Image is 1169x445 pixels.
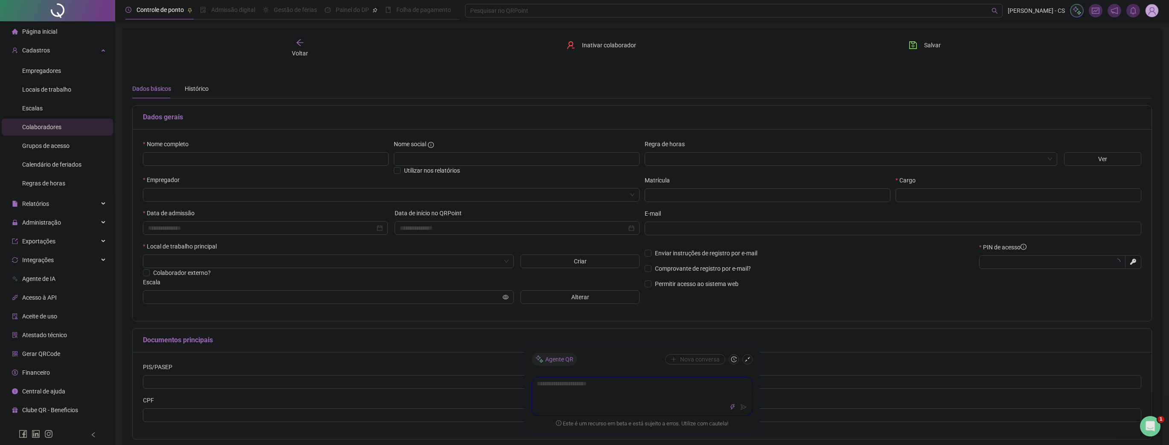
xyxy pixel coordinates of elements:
[22,350,60,357] span: Gerar QRCode
[143,208,200,218] label: Data de admissão
[292,50,308,57] span: Voltar
[535,355,544,364] img: sparkle-icon.fc2bf0ac1784a2077858766a79e2daf3.svg
[1092,7,1099,14] span: fund
[132,84,171,93] div: Dados básicos
[645,209,666,218] label: E-mail
[574,257,587,266] span: Criar
[274,6,317,13] span: Gestão de férias
[12,295,18,301] span: api
[143,277,166,287] label: Escala
[12,257,18,263] span: sync
[12,313,18,319] span: audit
[655,280,739,287] span: Permitir acesso ao sistema web
[22,105,43,112] span: Escalas
[22,332,67,338] span: Atestado técnico
[12,201,18,207] span: file
[22,388,65,395] span: Central de ajuda
[22,313,57,320] span: Aceite de uso
[200,7,206,13] span: file-done
[22,275,55,282] span: Agente de IA
[12,370,18,376] span: dollar
[1111,7,1118,14] span: notification
[521,254,640,268] button: Criar
[22,257,54,263] span: Integrações
[665,354,725,364] button: Nova conversa
[1021,244,1027,250] span: info-circle
[12,47,18,53] span: user-add
[22,219,61,226] span: Administração
[12,351,18,357] span: qrcode
[396,6,451,13] span: Folha de pagamento
[1064,152,1141,166] button: Ver
[336,6,369,13] span: Painel do DP
[1098,154,1107,164] span: Ver
[983,243,1027,252] span: PIN de acesso
[22,369,50,376] span: Financeiro
[12,388,18,394] span: info-circle
[556,420,561,426] span: exclamation-circle
[521,290,640,304] button: Alterar
[909,41,917,49] span: save
[325,7,331,13] span: dashboard
[137,6,184,13] span: Controle de ponto
[645,139,690,149] label: Regra de horas
[12,407,18,413] span: gift
[211,6,255,13] span: Admissão digital
[143,335,1141,345] h5: Documentos principais
[730,404,736,410] span: thunderbolt
[924,40,941,50] span: Salvar
[1140,416,1160,436] iframe: Intercom live chat
[22,238,55,245] span: Exportações
[44,430,53,438] span: instagram
[143,362,178,372] label: PIS/PASEP
[896,176,921,185] label: Cargo
[1146,4,1158,17] img: 94382
[655,265,751,272] span: Comprovante de registro por e-mail?
[582,40,636,50] span: Inativar colaborador
[187,8,192,13] span: pushpin
[22,124,61,130] span: Colaboradores
[143,175,185,185] label: Empregador
[143,112,1141,122] h5: Dados gerais
[744,356,750,362] span: shrink
[731,356,737,362] span: history
[22,407,78,413] span: Clube QR - Beneficios
[143,396,160,405] label: CPF
[125,7,131,13] span: clock-circle
[22,200,49,207] span: Relatórios
[1157,416,1164,423] span: 1
[22,47,50,54] span: Cadastros
[428,142,434,148] span: info-circle
[185,84,209,93] div: Histórico
[560,38,643,52] button: Inativar colaborador
[12,332,18,338] span: solution
[22,142,70,149] span: Grupos de acesso
[22,161,81,168] span: Calendário de feriados
[143,242,222,251] label: Local de trabalho principal
[394,139,426,149] span: Nome social
[372,8,378,13] span: pushpin
[1072,6,1082,15] img: sparkle-icon.fc2bf0ac1784a2077858766a79e2daf3.svg
[645,176,675,185] label: Matrícula
[395,208,467,218] label: Data de início no QRPoint
[12,238,18,244] span: export
[571,292,589,302] span: Alterar
[143,139,194,149] label: Nome completo
[739,402,749,412] button: send
[296,38,304,47] span: arrow-left
[22,67,61,74] span: Empregadores
[12,29,18,35] span: home
[1129,7,1137,14] span: bell
[404,167,460,174] span: Utilizar nos relatórios
[22,180,65,187] span: Regras de horas
[1008,6,1065,15] span: [PERSON_NAME] - CS
[655,250,757,257] span: Enviar instruções de registro por e-mail
[90,432,96,438] span: left
[902,38,947,52] button: Salvar
[532,353,577,366] div: Agente QR
[503,294,509,300] span: eye
[22,294,57,301] span: Acesso à API
[567,41,575,49] span: user-delete
[263,7,269,13] span: sun
[22,28,57,35] span: Página inicial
